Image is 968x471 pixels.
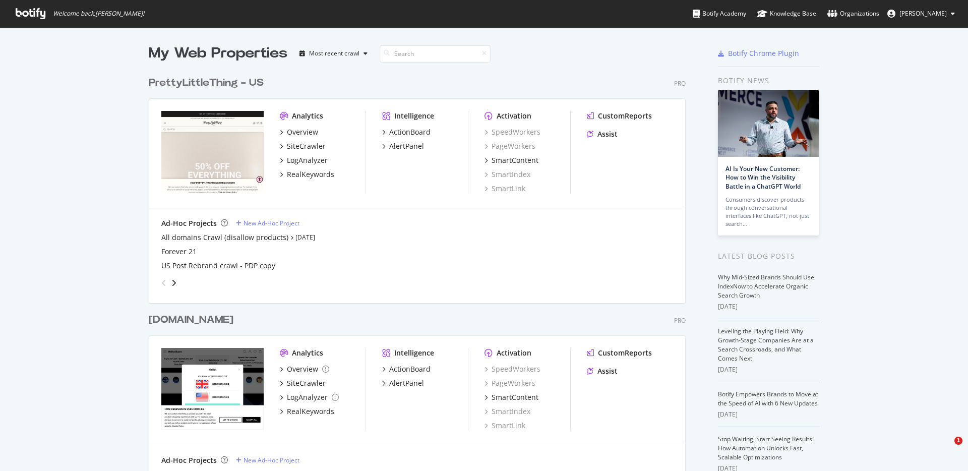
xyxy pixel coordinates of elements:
[598,111,652,121] div: CustomReports
[161,218,217,228] div: Ad-Hoc Projects
[718,410,819,419] div: [DATE]
[382,364,431,374] a: ActionBoard
[389,141,424,151] div: AlertPanel
[157,275,170,291] div: angle-left
[718,273,814,300] a: Why Mid-Sized Brands Should Use IndexNow to Accelerate Organic Search Growth
[236,219,299,227] a: New Ad-Hoc Project
[389,127,431,137] div: ActionBoard
[280,141,326,151] a: SiteCrawler
[161,348,264,430] img: debenhams.com
[497,111,531,121] div: Activation
[674,316,686,325] div: Pro
[149,43,287,64] div: My Web Properties
[718,327,814,363] a: Leveling the Playing Field: Why Growth-Stage Companies Are at a Search Crossroads, and What Comes...
[287,364,318,374] div: Overview
[674,79,686,88] div: Pro
[587,366,618,376] a: Assist
[382,378,424,388] a: AlertPanel
[394,348,434,358] div: Intelligence
[492,392,538,402] div: SmartContent
[718,75,819,86] div: Botify news
[161,111,264,193] img: prettylittlething.us
[287,169,334,180] div: RealKeywords
[485,364,540,374] a: SpeedWorkers
[149,76,268,90] a: PrettyLittleThing - US
[934,437,958,461] iframe: Intercom live chat
[827,9,879,19] div: Organizations
[161,455,217,465] div: Ad-Hoc Projects
[389,378,424,388] div: AlertPanel
[725,196,811,228] div: Consumers discover products through conversational interfaces like ChatGPT, not just search…
[497,348,531,358] div: Activation
[161,247,197,257] a: Forever 21
[236,456,299,464] a: New Ad-Hoc Project
[725,164,801,190] a: AI Is Your New Customer: How to Win the Visibility Battle in a ChatGPT World
[287,378,326,388] div: SiteCrawler
[389,364,431,374] div: ActionBoard
[587,129,618,139] a: Assist
[485,127,540,137] a: SpeedWorkers
[597,129,618,139] div: Assist
[280,378,326,388] a: SiteCrawler
[718,302,819,311] div: [DATE]
[280,155,328,165] a: LogAnalyzer
[718,435,814,461] a: Stop Waiting, Start Seeing Results: How Automation Unlocks Fast, Scalable Optimizations
[382,141,424,151] a: AlertPanel
[295,45,372,62] button: Most recent crawl
[718,365,819,374] div: [DATE]
[292,111,323,121] div: Analytics
[718,48,799,58] a: Botify Chrome Plugin
[287,392,328,402] div: LogAnalyzer
[149,313,237,327] a: [DOMAIN_NAME]
[598,348,652,358] div: CustomReports
[280,127,318,137] a: Overview
[380,45,491,63] input: Search
[718,390,818,407] a: Botify Empowers Brands to Move at the Speed of AI with 6 New Updates
[718,251,819,262] div: Latest Blog Posts
[244,219,299,227] div: New Ad-Hoc Project
[718,90,819,157] img: AI Is Your New Customer: How to Win the Visibility Battle in a ChatGPT World
[161,232,288,243] a: All domains Crawl (disallow products)
[280,392,339,402] a: LogAnalyzer
[757,9,816,19] div: Knowledge Base
[485,392,538,402] a: SmartContent
[244,456,299,464] div: New Ad-Hoc Project
[485,406,530,417] div: SmartIndex
[295,233,315,242] a: [DATE]
[485,421,525,431] a: SmartLink
[280,406,334,417] a: RealKeywords
[879,6,963,22] button: [PERSON_NAME]
[954,437,962,445] span: 1
[899,9,947,18] span: Ash Whitley
[492,155,538,165] div: SmartContent
[287,406,334,417] div: RealKeywords
[485,184,525,194] div: SmartLink
[149,313,233,327] div: [DOMAIN_NAME]
[693,9,746,19] div: Botify Academy
[53,10,144,18] span: Welcome back, [PERSON_NAME] !
[280,364,329,374] a: Overview
[394,111,434,121] div: Intelligence
[485,169,530,180] a: SmartIndex
[485,141,535,151] a: PageWorkers
[287,141,326,151] div: SiteCrawler
[382,127,431,137] a: ActionBoard
[149,76,264,90] div: PrettyLittleThing - US
[485,155,538,165] a: SmartContent
[587,111,652,121] a: CustomReports
[287,155,328,165] div: LogAnalyzer
[280,169,334,180] a: RealKeywords
[587,348,652,358] a: CustomReports
[485,378,535,388] a: PageWorkers
[161,261,275,271] a: US Post Rebrand crawl - PDP copy
[287,127,318,137] div: Overview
